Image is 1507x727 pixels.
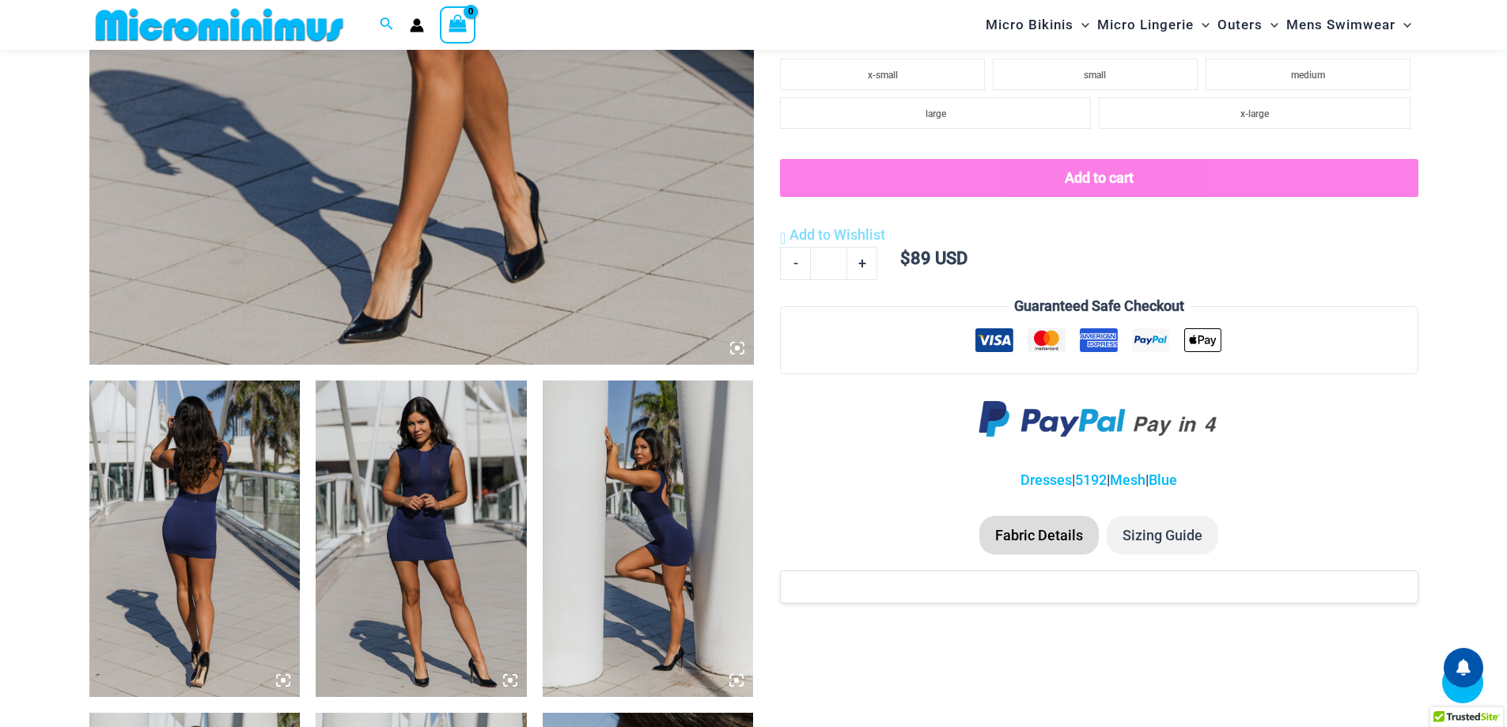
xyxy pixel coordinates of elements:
[868,70,898,81] span: x-small
[89,381,301,697] img: Desire Me Navy 5192 Dress
[810,247,847,280] input: Product quantity
[789,226,885,243] span: Add to Wishlist
[1291,70,1325,81] span: medium
[1107,516,1218,555] li: Sizing Guide
[780,223,885,247] a: Add to Wishlist
[780,247,810,280] a: -
[1084,70,1106,81] span: small
[543,381,754,697] img: Desire Me Navy 5192 Dress
[1110,471,1145,488] a: Mesh
[1282,5,1415,45] a: Mens SwimwearMenu ToggleMenu Toggle
[1020,471,1072,488] a: Dresses
[410,18,424,32] a: Account icon link
[1286,5,1395,45] span: Mens Swimwear
[780,59,985,90] li: x-small
[316,381,527,697] img: Desire Me Navy 5192 Dress
[926,108,946,119] span: large
[1395,5,1411,45] span: Menu Toggle
[1099,97,1410,129] li: x-large
[1240,108,1269,119] span: x-large
[1217,5,1263,45] span: Outers
[440,6,476,43] a: View Shopping Cart, empty
[900,248,911,268] span: $
[1149,471,1177,488] a: Blue
[1206,59,1410,90] li: medium
[979,516,1099,555] li: Fabric Details
[1075,471,1107,488] a: 5192
[780,97,1091,129] li: large
[89,7,350,43] img: MM SHOP LOGO FLAT
[780,468,1418,492] p: | | |
[780,159,1418,197] button: Add to cart
[1214,5,1282,45] a: OutersMenu ToggleMenu Toggle
[1093,5,1214,45] a: Micro LingerieMenu ToggleMenu Toggle
[900,248,967,268] bdi: 89 USD
[1194,5,1210,45] span: Menu Toggle
[982,5,1093,45] a: Micro BikinisMenu ToggleMenu Toggle
[1263,5,1278,45] span: Menu Toggle
[1008,294,1191,318] legend: Guaranteed Safe Checkout
[993,59,1198,90] li: small
[986,5,1073,45] span: Micro Bikinis
[1073,5,1089,45] span: Menu Toggle
[847,247,877,280] a: +
[979,2,1418,47] nav: Site Navigation
[380,15,394,35] a: Search icon link
[1097,5,1194,45] span: Micro Lingerie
